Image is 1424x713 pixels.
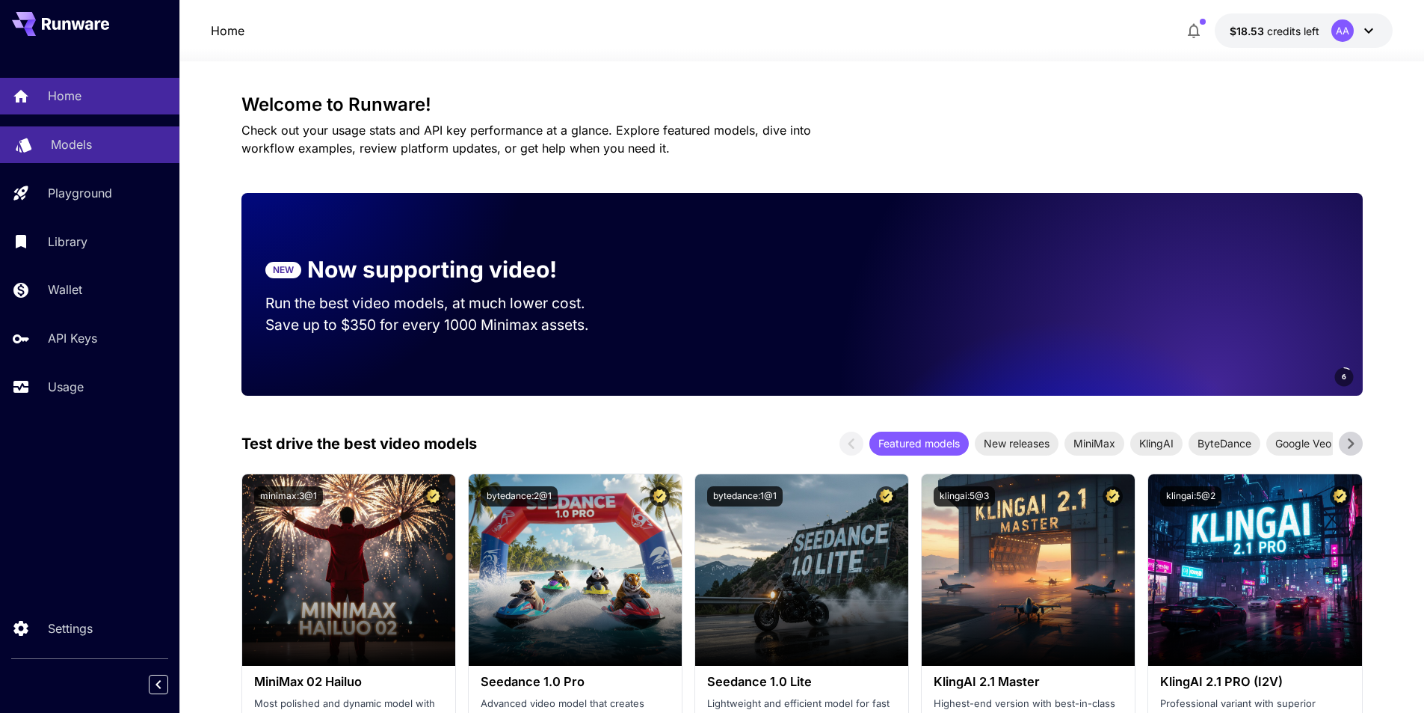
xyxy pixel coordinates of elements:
[149,675,168,694] button: Collapse sidebar
[48,184,112,202] p: Playground
[481,675,670,689] h3: Seedance 1.0 Pro
[48,378,84,396] p: Usage
[242,474,455,666] img: alt
[211,22,244,40] a: Home
[241,123,811,156] span: Check out your usage stats and API key performance at a glance. Explore featured models, dive int...
[922,474,1135,666] img: alt
[1331,19,1354,42] div: AA
[1064,435,1124,451] span: MiniMax
[48,281,82,299] p: Wallet
[265,314,614,336] p: Save up to $350 for every 1000 Minimax assets.
[265,293,614,314] p: Run the best video models, at much lower cost.
[1160,675,1349,689] h3: KlingAI 2.1 PRO (I2V)
[876,486,896,507] button: Certified Model – Vetted for best performance and includes a commercial license.
[934,675,1123,689] h3: KlingAI 2.1 Master
[1160,486,1221,507] button: klingai:5@2
[1266,435,1340,451] span: Google Veo
[48,619,93,637] p: Settings
[241,432,477,455] p: Test drive the best video models
[1103,486,1123,507] button: Certified Model – Vetted for best performance and includes a commercial license.
[695,474,908,666] img: alt
[254,675,443,689] h3: MiniMax 02 Hailuo
[1230,23,1319,39] div: $18.52762
[1342,371,1346,382] span: 6
[1330,486,1350,507] button: Certified Model – Vetted for best performance and includes a commercial license.
[1215,13,1393,48] button: $18.52762AA
[1266,432,1340,456] div: Google Veo
[211,22,244,40] nav: breadcrumb
[869,435,969,451] span: Featured models
[241,94,1363,115] h3: Welcome to Runware!
[1230,25,1267,37] span: $18.53
[469,474,682,666] img: alt
[1267,25,1319,37] span: credits left
[1064,432,1124,456] div: MiniMax
[48,87,81,105] p: Home
[307,253,557,287] p: Now supporting video!
[1189,432,1260,456] div: ByteDance
[975,435,1058,451] span: New releases
[1148,474,1361,666] img: alt
[650,486,670,507] button: Certified Model – Vetted for best performance and includes a commercial license.
[1130,432,1183,456] div: KlingAI
[934,486,995,507] button: klingai:5@3
[975,432,1058,456] div: New releases
[1130,435,1183,451] span: KlingAI
[707,675,896,689] h3: Seedance 1.0 Lite
[481,486,558,507] button: bytedance:2@1
[160,671,179,698] div: Collapse sidebar
[48,329,97,347] p: API Keys
[51,135,92,153] p: Models
[869,432,969,456] div: Featured models
[48,233,87,251] p: Library
[423,486,443,507] button: Certified Model – Vetted for best performance and includes a commercial license.
[707,486,783,507] button: bytedance:1@1
[1189,435,1260,451] span: ByteDance
[254,486,323,507] button: minimax:3@1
